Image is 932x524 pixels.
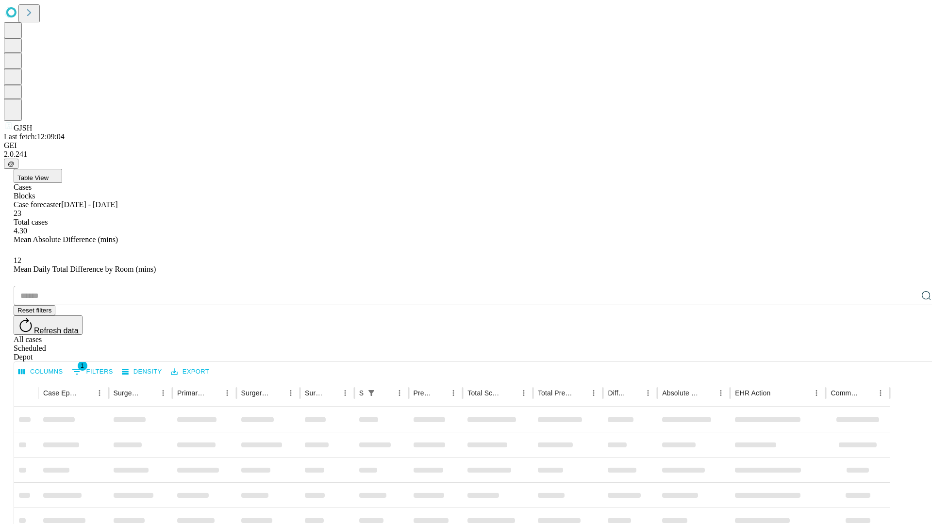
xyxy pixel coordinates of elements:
div: Case Epic Id [43,389,78,397]
button: Select columns [16,364,66,379]
span: Total cases [14,218,48,226]
button: Sort [503,386,517,400]
span: Last fetch: 12:09:04 [4,132,65,141]
span: @ [8,160,15,167]
span: 23 [14,209,21,217]
div: Surgeon Name [114,389,142,397]
button: Menu [393,386,406,400]
button: Sort [207,386,220,400]
span: [DATE] - [DATE] [61,200,117,209]
span: Table View [17,174,49,181]
button: Menu [587,386,600,400]
span: Case forecaster [14,200,61,209]
div: Comments [831,389,859,397]
span: 1 [78,361,87,371]
div: 2.0.241 [4,150,928,159]
button: Menu [874,386,887,400]
button: Menu [641,386,655,400]
button: Sort [379,386,393,400]
button: Sort [771,386,785,400]
span: Mean Absolute Difference (mins) [14,235,118,244]
button: Sort [628,386,641,400]
button: Menu [714,386,728,400]
div: Total Predicted Duration [538,389,573,397]
button: Sort [433,386,447,400]
button: Reset filters [14,305,55,315]
button: Sort [860,386,874,400]
span: Mean Daily Total Difference by Room (mins) [14,265,156,273]
button: Sort [325,386,338,400]
button: Table View [14,169,62,183]
button: Menu [284,386,298,400]
div: Predicted In Room Duration [414,389,433,397]
button: Menu [220,386,234,400]
div: GEI [4,141,928,150]
button: @ [4,159,18,169]
button: Menu [156,386,170,400]
div: EHR Action [735,389,770,397]
button: Sort [270,386,284,400]
button: Sort [700,386,714,400]
div: 1 active filter [365,386,378,400]
button: Export [168,364,212,379]
div: Surgery Name [241,389,269,397]
span: 4.30 [14,227,27,235]
span: Reset filters [17,307,51,314]
div: Total Scheduled Duration [467,389,502,397]
span: Refresh data [34,327,79,335]
button: Show filters [365,386,378,400]
button: Menu [810,386,823,400]
div: Primary Service [177,389,205,397]
div: Scheduled In Room Duration [359,389,364,397]
button: Menu [447,386,460,400]
button: Menu [338,386,352,400]
button: Refresh data [14,315,83,335]
span: 12 [14,256,21,264]
div: Surgery Date [305,389,324,397]
button: Sort [573,386,587,400]
button: Show filters [69,364,116,379]
button: Menu [93,386,106,400]
div: Absolute Difference [662,389,699,397]
span: GJSH [14,124,32,132]
button: Density [119,364,165,379]
div: Difference [608,389,627,397]
button: Sort [79,386,93,400]
button: Menu [517,386,531,400]
button: Sort [143,386,156,400]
